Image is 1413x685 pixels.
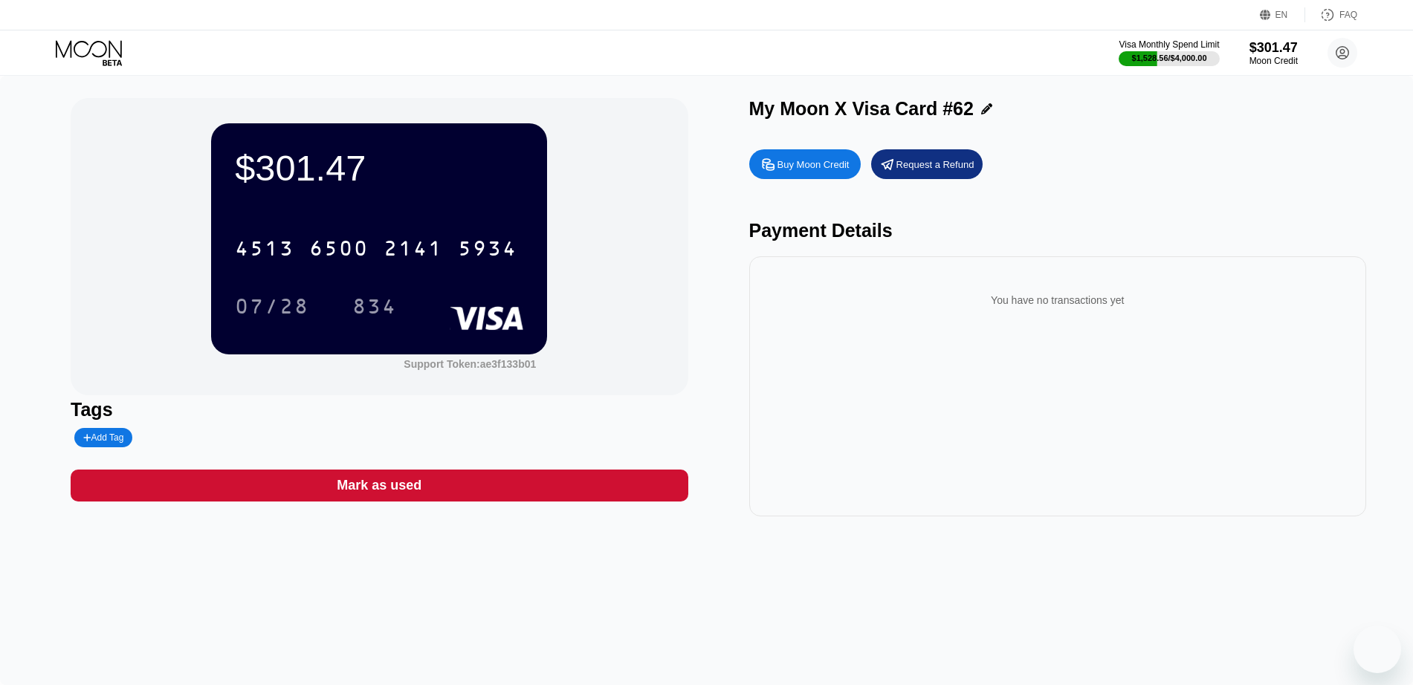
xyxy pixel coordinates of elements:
[1249,56,1298,66] div: Moon Credit
[309,238,369,262] div: 6500
[749,149,861,179] div: Buy Moon Credit
[235,296,309,320] div: 07/28
[749,220,1366,241] div: Payment Details
[458,238,517,262] div: 5934
[74,428,132,447] div: Add Tag
[235,238,294,262] div: 4513
[1132,53,1207,62] div: $1,528.56 / $4,000.00
[404,358,536,370] div: Support Token:ae3f133b01
[1275,10,1288,20] div: EN
[761,279,1354,321] div: You have no transactions yet
[83,432,123,443] div: Add Tag
[337,477,421,494] div: Mark as used
[1119,39,1219,66] div: Visa Monthly Spend Limit$1,528.56/$4,000.00
[1119,39,1219,50] div: Visa Monthly Spend Limit
[1354,626,1401,673] iframe: Knap til at åbne messaging-vindue
[1339,10,1357,20] div: FAQ
[384,238,443,262] div: 2141
[352,296,397,320] div: 834
[1305,7,1357,22] div: FAQ
[226,230,526,267] div: 4513650021415934
[71,470,688,501] div: Mark as used
[235,147,523,189] div: $301.47
[871,149,983,179] div: Request a Refund
[224,288,320,325] div: 07/28
[404,358,536,370] div: Support Token: ae3f133b01
[71,399,688,421] div: Tags
[1249,40,1298,56] div: $301.47
[1260,7,1305,22] div: EN
[341,288,408,325] div: 834
[896,158,974,171] div: Request a Refund
[777,158,850,171] div: Buy Moon Credit
[1249,40,1298,66] div: $301.47Moon Credit
[749,98,974,120] div: My Moon X Visa Card #62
